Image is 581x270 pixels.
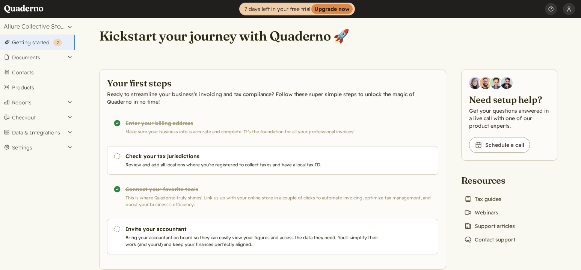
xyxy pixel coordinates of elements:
a: Webinars [461,207,501,218]
img: Jairo Fumero, Account Executive at Quaderno [480,77,492,89]
h1: Kickstart your journey with Quaderno 🚀 [99,28,350,44]
strong: Upgrade now [311,4,353,14]
h3: Invite your accountant [125,225,382,233]
img: Ivo Oltmans, Business Developer at Quaderno [490,77,502,89]
a: Schedule a call [469,137,530,153]
img: Javier Rubio, DevRel at Quaderno [501,77,513,89]
p: Bring your accountant on board so they can easily view your figures and access the data they need... [125,234,382,248]
span: 2 [56,40,59,45]
p: Review and add all locations where you're registered to collect taxes and have a local tax ID. [125,161,382,168]
img: Diana Carrasco, Account Executive at Quaderno [469,77,481,89]
h2: Resources [461,174,518,186]
a: Check your tax jurisdictions Review and add all locations where you're registered to collect taxe... [107,146,438,175]
h2: Need setup help? [469,94,549,106]
a: Invite your accountant Bring your accountant on board so they can easily view your figures and ac... [107,219,438,254]
p: Ready to streamline your business's invoicing and tax compliance? Follow these super simple steps... [107,91,438,106]
a: Contact support [461,234,518,245]
h2: Your first steps [107,77,438,89]
a: Support articles [461,221,518,231]
a: 7 days left in your free trialUpgrade now [239,3,355,15]
a: Tax guides [461,194,504,204]
p: Get your questions answered in a live call with one of our product experts. [469,107,549,130]
h3: Check your tax jurisdictions [125,152,382,160]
